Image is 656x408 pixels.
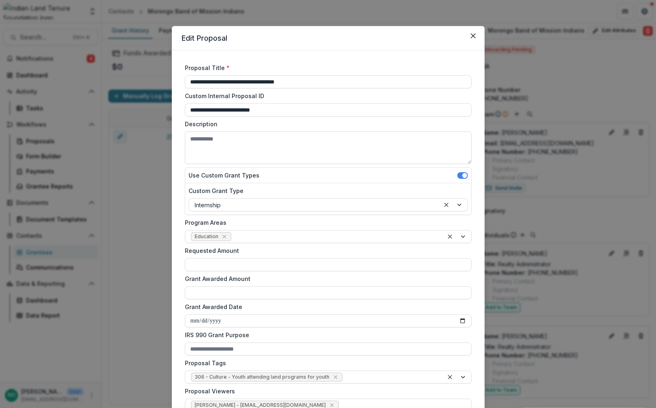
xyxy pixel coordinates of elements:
[331,373,340,381] div: Remove 306 - Culture - Youth attending land programs for youth
[185,64,467,72] label: Proposal Title
[185,387,467,395] label: Proposal Viewers
[185,120,467,128] label: Description
[185,246,467,255] label: Requested Amount
[445,372,455,382] div: Clear selected options
[185,331,467,339] label: IRS 990 Grant Purpose
[185,274,467,283] label: Grant Awarded Amount
[172,26,485,50] header: Edit Proposal
[185,92,467,100] label: Custom Internal Proposal ID
[189,186,463,195] label: Custom Grant Type
[195,234,218,239] span: Education
[185,218,467,227] label: Program Areas
[445,232,455,241] div: Clear selected options
[185,303,467,311] label: Grant Awarded Date
[467,29,480,42] button: Close
[220,233,228,241] div: Remove Education
[195,402,326,408] span: [PERSON_NAME] - [EMAIL_ADDRESS][DOMAIN_NAME]
[195,374,329,380] span: 306 - Culture - Youth attending land programs for youth
[185,359,467,367] label: Proposal Tags
[189,171,259,180] label: Use Custom Grant Types
[441,200,451,210] div: Clear selected options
